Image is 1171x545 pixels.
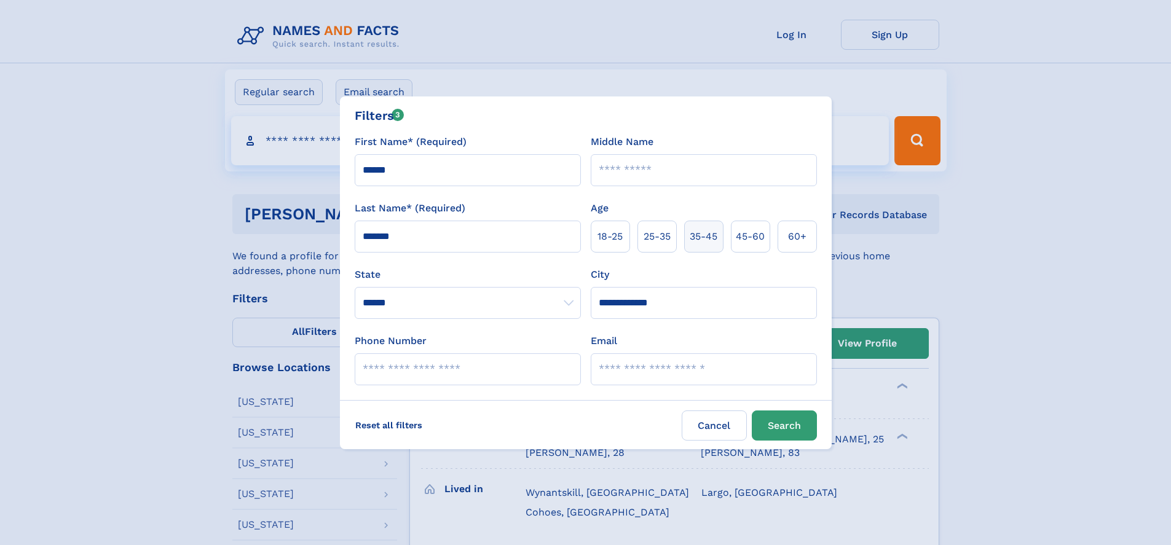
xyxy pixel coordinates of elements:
label: City [591,267,609,282]
label: Cancel [682,410,747,441]
label: Phone Number [355,334,427,348]
button: Search [752,410,817,441]
label: First Name* (Required) [355,135,467,149]
label: Last Name* (Required) [355,201,465,216]
span: 25‑35 [644,229,671,244]
span: 35‑45 [690,229,717,244]
label: Middle Name [591,135,653,149]
span: 18‑25 [597,229,623,244]
label: State [355,267,581,282]
label: Reset all filters [347,410,430,440]
span: 60+ [788,229,806,244]
label: Email [591,334,617,348]
span: 45‑60 [736,229,765,244]
label: Age [591,201,609,216]
div: Filters [355,106,404,125]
